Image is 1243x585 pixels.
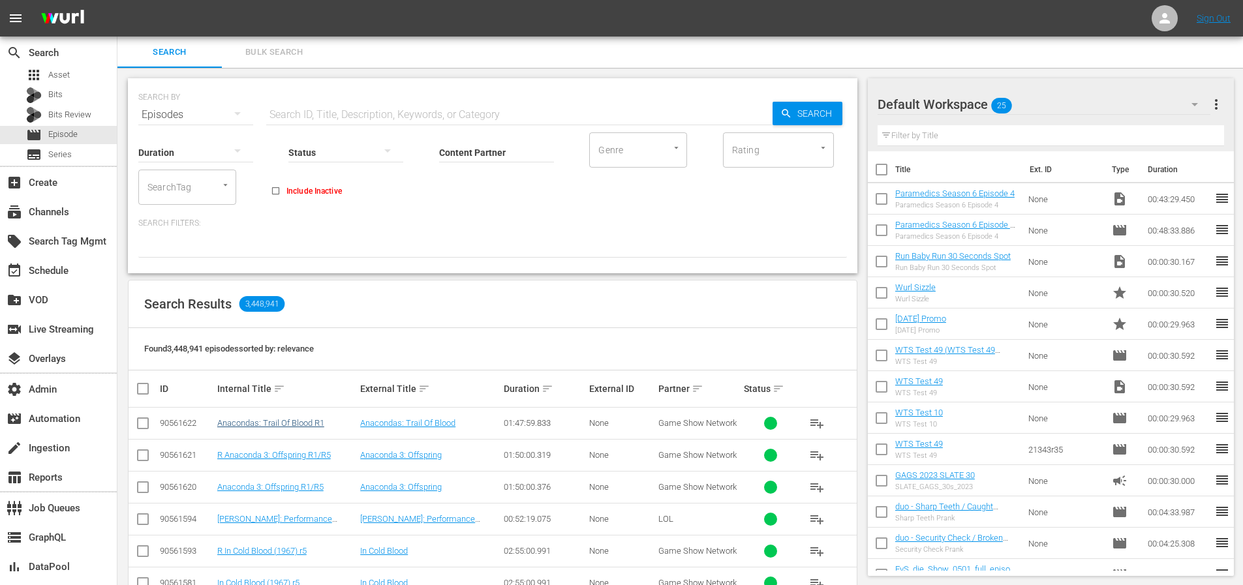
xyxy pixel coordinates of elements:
[1104,151,1140,188] th: Type
[504,381,586,397] div: Duration
[895,408,943,417] a: WTS Test 10
[7,263,22,278] span: Schedule
[1112,348,1128,363] span: Episode
[125,45,214,60] span: Search
[138,97,253,133] div: Episodes
[1143,402,1214,434] td: 00:00:29.963
[7,411,22,427] span: Automation
[7,175,22,190] span: Create
[48,68,70,82] span: Asset
[1023,434,1107,465] td: 21343r35
[7,500,22,516] span: Job Queues
[744,381,797,397] div: Status
[1112,473,1128,488] span: Ad
[991,92,1012,119] span: 25
[7,470,22,485] span: Reports
[801,440,833,471] button: playlist_add
[1214,410,1230,425] span: reorder
[1143,183,1214,215] td: 00:43:29.450
[670,142,683,154] button: Open
[895,295,936,303] div: Wurl Sizzle
[895,451,943,460] div: WTS Test 49
[160,546,213,556] div: 90561593
[144,296,232,312] span: Search Results
[7,204,22,220] span: Channels
[658,482,737,492] span: Game Show Network
[7,233,22,249] span: Search Tag Mgmt
[895,251,1011,261] a: Run Baby Run 30 Seconds Spot
[895,439,943,449] a: WTS Test 49
[286,185,342,197] span: Include Inactive
[360,482,442,492] a: Anaconda 3: Offspring
[809,415,825,431] span: playlist_add
[1214,503,1230,519] span: reorder
[1112,535,1128,551] span: Episode
[26,67,42,83] span: Asset
[26,107,42,123] div: Bits Review
[895,345,1000,365] a: WTS Test 49 (WTS Test 49 (00:00:00))
[7,559,22,575] span: DataPool
[1214,316,1230,331] span: reorder
[160,383,213,394] div: ID
[217,381,356,397] div: Internal Title
[1143,496,1214,528] td: 00:04:33.987
[895,282,936,292] a: Wurl Sizzle
[1112,316,1128,332] span: Promo
[1112,254,1128,269] span: Video
[1214,378,1230,394] span: reorder
[230,45,318,60] span: Bulk Search
[1214,222,1230,237] span: reorder
[895,564,1015,584] a: EvS_die_Show_0501_full_episode
[773,383,784,395] span: sort
[1214,190,1230,206] span: reorder
[1140,151,1218,188] th: Duration
[895,376,943,386] a: WTS Test 49
[1023,277,1107,308] td: None
[773,102,842,125] button: Search
[160,418,213,428] div: 90561622
[1208,97,1224,112] span: more_vert
[589,450,654,460] div: None
[48,108,91,121] span: Bits Review
[1143,277,1214,308] td: 00:00:30.520
[895,188,1015,198] a: Paramedics Season 6 Episode 4
[658,450,737,460] span: Game Show Network
[1197,13,1231,23] a: Sign Out
[658,381,741,397] div: Partner
[360,450,442,460] a: Anaconda 3: Offspring
[589,418,654,428] div: None
[1208,89,1224,120] button: more_vert
[809,543,825,559] span: playlist_add
[895,263,1011,272] div: Run Baby Run 30 Seconds Spot
[1112,222,1128,238] span: Episode
[7,440,22,456] span: Ingestion
[878,86,1210,123] div: Default Workspace
[895,201,1015,209] div: Paramedics Season 6 Episode 4
[239,296,285,312] span: 3,448,941
[138,218,847,229] p: Search Filters:
[1143,465,1214,496] td: 00:00:30.000
[360,514,480,533] a: [PERSON_NAME]: Performance Enhanced
[895,420,943,428] div: WTS Test 10
[1143,215,1214,246] td: 00:48:33.886
[1023,465,1107,496] td: None
[1214,441,1230,457] span: reorder
[809,479,825,495] span: playlist_add
[217,482,324,492] a: Anaconda 3: Offspring R1/R5
[895,220,1015,239] a: Paramedics Season 6 Episode 4 - Nine Now
[589,383,654,394] div: External ID
[801,535,833,567] button: playlist_add
[1143,246,1214,277] td: 00:00:30.167
[31,3,94,34] img: ans4CAIJ8jUAAAAAAAAAAAAAAAAAAAAAAAAgQb4GAAAAAAAAAAAAAAAAAAAAAAAAJMjXAAAAAAAAAAAAAAAAAAAAAAAAgAT5G...
[895,502,998,521] a: duo - Sharp Teeth / Caught Cheating
[217,450,331,460] a: R Anaconda 3: Offspring R1/R5
[7,322,22,337] span: Live Streaming
[1214,535,1230,550] span: reorder
[792,102,842,125] span: Search
[895,533,1008,552] a: duo - Security Check / Broken Statue
[360,381,499,397] div: External Title
[7,351,22,367] span: Overlays
[217,418,324,428] a: Anacondas: Trail Of Blood R1
[1143,308,1214,340] td: 00:00:29.963
[895,483,975,491] div: SLATE_GAGS_30s_2023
